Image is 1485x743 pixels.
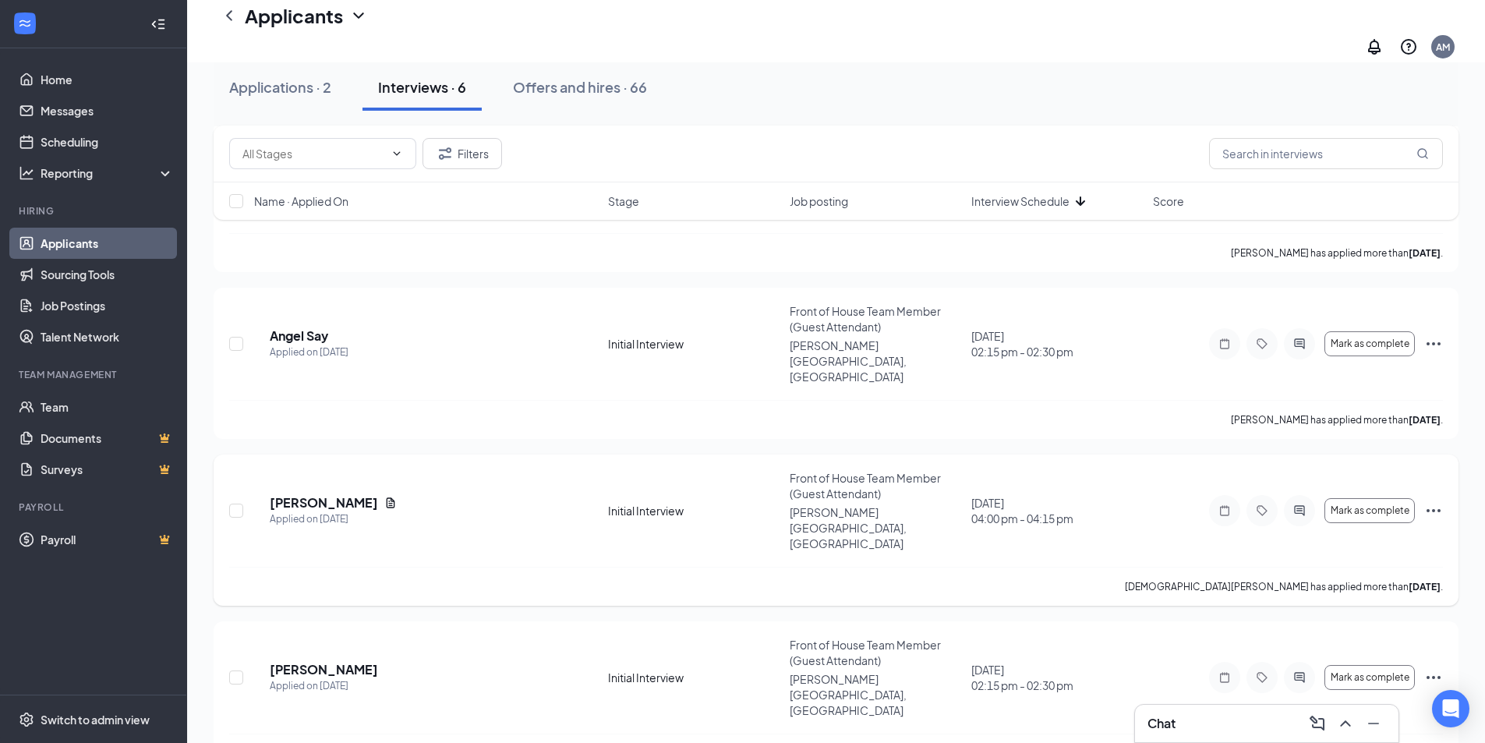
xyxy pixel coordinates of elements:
[608,193,639,209] span: Stage
[384,497,397,509] svg: Document
[1290,338,1309,350] svg: ActiveChat
[245,2,343,29] h1: Applicants
[41,423,174,454] a: DocumentsCrown
[1333,711,1358,736] button: ChevronUp
[41,126,174,157] a: Scheduling
[1147,715,1176,732] h3: Chat
[270,327,328,345] h5: Angel Say
[1324,665,1415,690] button: Mark as complete
[971,662,1144,693] div: [DATE]
[270,345,348,360] div: Applied on [DATE]
[1409,247,1441,259] b: [DATE]
[19,204,171,218] div: Hiring
[1424,501,1443,520] svg: Ellipses
[41,165,175,181] div: Reporting
[150,16,166,32] svg: Collapse
[1416,147,1429,160] svg: MagnifyingGlass
[1253,504,1271,517] svg: Tag
[1215,504,1234,517] svg: Note
[608,336,780,352] div: Initial Interview
[41,524,174,555] a: PayrollCrown
[41,95,174,126] a: Messages
[1231,413,1443,426] p: [PERSON_NAME] has applied more than .
[971,495,1144,526] div: [DATE]
[971,344,1144,359] span: 02:15 pm - 02:30 pm
[1231,246,1443,260] p: [PERSON_NAME] has applied more than .
[790,504,962,551] p: [PERSON_NAME][GEOGRAPHIC_DATA], [GEOGRAPHIC_DATA]
[41,228,174,259] a: Applicants
[41,290,174,321] a: Job Postings
[41,64,174,95] a: Home
[1331,505,1409,516] span: Mark as complete
[41,259,174,290] a: Sourcing Tools
[254,193,348,209] span: Name · Applied On
[17,16,33,31] svg: WorkstreamLogo
[391,147,403,160] svg: ChevronDown
[19,501,171,514] div: Payroll
[41,712,150,727] div: Switch to admin view
[790,671,962,718] p: [PERSON_NAME][GEOGRAPHIC_DATA], [GEOGRAPHIC_DATA]
[1424,668,1443,687] svg: Ellipses
[790,338,962,384] p: [PERSON_NAME][GEOGRAPHIC_DATA], [GEOGRAPHIC_DATA]
[513,77,647,97] div: Offers and hires · 66
[1331,672,1409,683] span: Mark as complete
[790,304,941,334] span: Front of House Team Member (Guest Attendant)
[1290,671,1309,684] svg: ActiveChat
[1409,581,1441,593] b: [DATE]
[1336,714,1355,733] svg: ChevronUp
[1125,580,1443,593] p: [DEMOGRAPHIC_DATA][PERSON_NAME] has applied more than .
[41,391,174,423] a: Team
[608,503,780,518] div: Initial Interview
[971,328,1144,359] div: [DATE]
[1290,504,1309,517] svg: ActiveChat
[1436,41,1450,54] div: AM
[790,471,941,501] span: Front of House Team Member (Guest Attendant)
[229,77,331,97] div: Applications · 2
[1215,338,1234,350] svg: Note
[270,511,397,527] div: Applied on [DATE]
[1399,37,1418,56] svg: QuestionInfo
[1424,334,1443,353] svg: Ellipses
[1253,338,1271,350] svg: Tag
[436,144,454,163] svg: Filter
[1409,414,1441,426] b: [DATE]
[1071,192,1090,211] svg: ArrowDown
[1361,711,1386,736] button: Minimize
[423,138,502,169] button: Filter Filters
[1364,714,1383,733] svg: Minimize
[270,494,378,511] h5: [PERSON_NAME]
[971,193,1070,209] span: Interview Schedule
[790,193,848,209] span: Job posting
[378,77,466,97] div: Interviews · 6
[1365,37,1384,56] svg: Notifications
[41,321,174,352] a: Talent Network
[1432,690,1469,727] div: Open Intercom Messenger
[19,165,34,181] svg: Analysis
[1209,138,1443,169] input: Search in interviews
[1331,338,1409,349] span: Mark as complete
[220,6,239,25] svg: ChevronLeft
[1215,671,1234,684] svg: Note
[1308,714,1327,733] svg: ComposeMessage
[349,6,368,25] svg: ChevronDown
[971,678,1144,693] span: 02:15 pm - 02:30 pm
[1305,711,1330,736] button: ComposeMessage
[41,454,174,485] a: SurveysCrown
[19,368,171,381] div: Team Management
[1153,193,1184,209] span: Score
[790,638,941,667] span: Front of House Team Member (Guest Attendant)
[971,511,1144,526] span: 04:00 pm - 04:15 pm
[19,712,34,727] svg: Settings
[608,670,780,685] div: Initial Interview
[242,145,384,162] input: All Stages
[270,678,378,694] div: Applied on [DATE]
[1324,498,1415,523] button: Mark as complete
[1253,671,1271,684] svg: Tag
[270,661,378,678] h5: [PERSON_NAME]
[1324,331,1415,356] button: Mark as complete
